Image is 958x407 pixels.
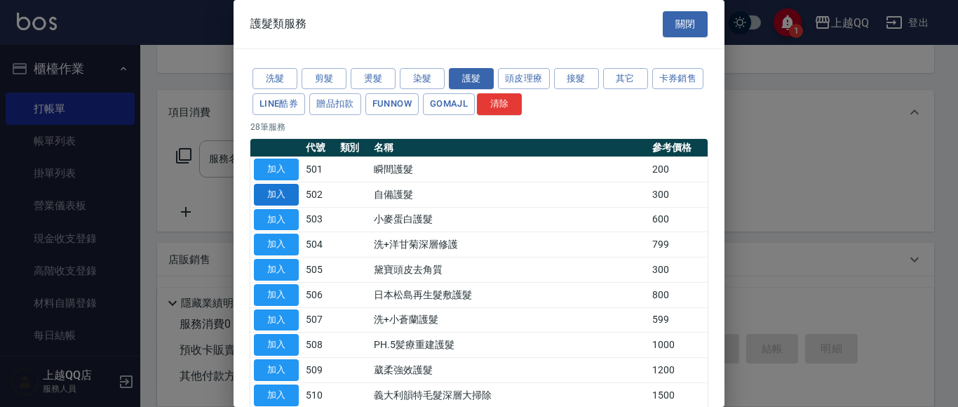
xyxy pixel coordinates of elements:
[252,93,305,115] button: LINE酷券
[254,359,299,381] button: 加入
[254,385,299,406] button: 加入
[254,184,299,206] button: 加入
[254,159,299,180] button: 加入
[309,93,361,115] button: 贈品扣款
[365,93,419,115] button: FUNNOW
[649,157,708,182] td: 200
[302,182,337,207] td: 502
[351,68,396,90] button: 燙髮
[302,68,346,90] button: 剪髮
[652,68,704,90] button: 卡券銷售
[250,121,708,133] p: 28 筆服務
[603,68,648,90] button: 其它
[370,207,649,232] td: 小麥蛋白護髮
[252,68,297,90] button: 洗髮
[649,358,708,383] td: 1200
[663,11,708,37] button: 關閉
[477,93,522,115] button: 清除
[649,333,708,358] td: 1000
[302,207,337,232] td: 503
[254,259,299,281] button: 加入
[302,139,337,157] th: 代號
[254,209,299,231] button: 加入
[370,258,649,283] td: 黛寶頭皮去角質
[370,182,649,207] td: 自備護髮
[649,258,708,283] td: 300
[370,139,649,157] th: 名稱
[254,284,299,306] button: 加入
[302,358,337,383] td: 509
[370,232,649,258] td: 洗+洋甘菊深層修護
[302,282,337,307] td: 506
[302,333,337,358] td: 508
[649,282,708,307] td: 800
[554,68,599,90] button: 接髮
[250,17,306,31] span: 護髮類服務
[370,282,649,307] td: 日本松島再生髮敷護髮
[337,139,371,157] th: 類別
[449,68,494,90] button: 護髮
[302,307,337,333] td: 507
[254,309,299,331] button: 加入
[370,307,649,333] td: 洗+小蒼蘭護髮
[423,93,475,115] button: GOMAJL
[302,157,337,182] td: 501
[254,334,299,356] button: 加入
[649,207,708,232] td: 600
[302,258,337,283] td: 505
[370,358,649,383] td: 葳柔強效護髮
[370,157,649,182] td: 瞬間護髮
[649,182,708,207] td: 300
[370,333,649,358] td: PH.5髪療重建護髮
[400,68,445,90] button: 染髮
[302,232,337,258] td: 504
[649,307,708,333] td: 599
[498,68,550,90] button: 頭皮理療
[649,139,708,157] th: 參考價格
[649,232,708,258] td: 799
[254,234,299,255] button: 加入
